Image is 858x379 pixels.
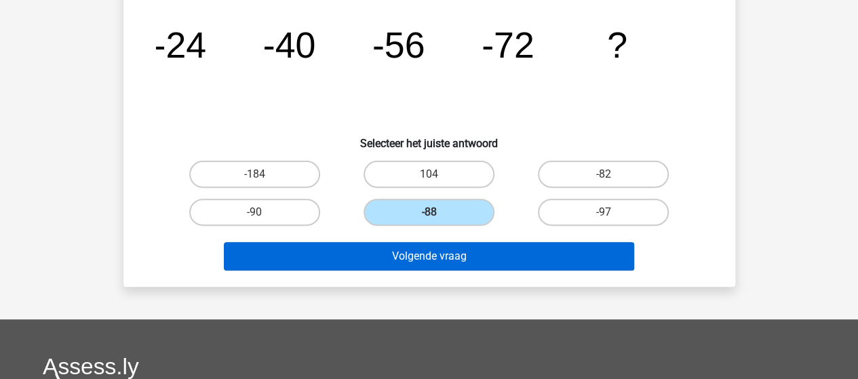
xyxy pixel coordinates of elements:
[145,126,714,150] h6: Selecteer het juiste antwoord
[538,161,669,188] label: -82
[364,161,494,188] label: 104
[372,24,425,65] tspan: -56
[607,24,627,65] tspan: ?
[224,242,634,271] button: Volgende vraag
[538,199,669,226] label: -97
[153,24,206,65] tspan: -24
[262,24,315,65] tspan: -40
[189,161,320,188] label: -184
[364,199,494,226] label: -88
[482,24,534,65] tspan: -72
[189,199,320,226] label: -90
